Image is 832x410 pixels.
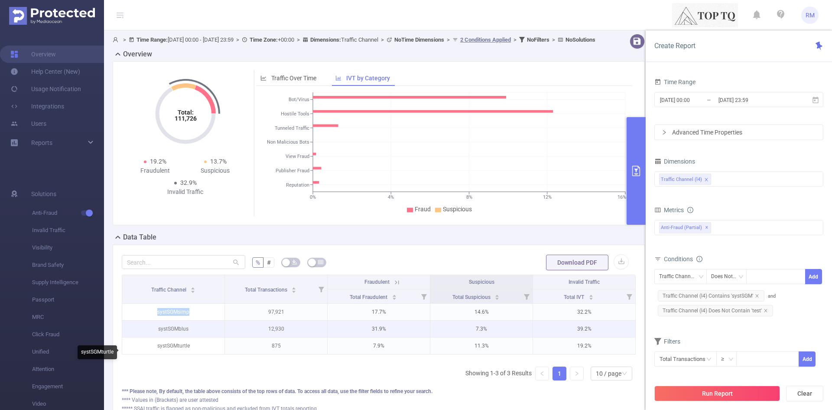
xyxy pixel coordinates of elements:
p: 31.9% [328,321,430,337]
tspan: 12% [543,194,551,200]
span: Attention [32,361,104,378]
div: Sort [190,286,195,291]
i: icon: caret-up [588,293,593,296]
span: Suspicious [469,279,494,285]
span: 19.2% [150,158,166,165]
tspan: Publisher Fraud [276,168,309,174]
span: Anti-Fraud (partial) [659,222,711,233]
span: Fraudulent [364,279,390,285]
i: icon: caret-up [392,293,396,296]
span: MRC [32,308,104,326]
li: 1 [552,367,566,380]
p: 12,930 [225,321,327,337]
i: icon: bar-chart [335,75,341,81]
a: Users [10,115,46,132]
span: Solutions [31,185,56,203]
a: Reports [31,134,52,151]
span: Brand Safety [32,256,104,274]
a: Help Center (New) [10,63,80,80]
button: Download PDF [546,255,608,270]
i: icon: caret-down [292,289,296,292]
a: Overview [10,46,56,63]
i: icon: caret-down [191,289,195,292]
i: Filter menu [623,289,635,303]
div: Suspicious [185,166,246,175]
i: icon: caret-down [588,296,593,299]
span: Total Transactions [245,287,289,293]
span: Anti-Fraud [32,204,104,222]
tspan: Hostile Tools [281,111,309,117]
p: 97,921 [225,304,327,320]
span: Total Suspicious [452,294,492,300]
div: systSGMturtle [78,345,117,359]
div: **** Values in (Brackets) are user attested [122,396,636,404]
span: Traffic Channel (l4) Does Not Contain 'test' [658,305,773,316]
p: systSGMturtle [122,338,224,354]
span: Invalid Traffic [569,279,600,285]
span: RM [806,7,815,24]
tspan: 0% [310,194,316,200]
i: icon: close [704,177,708,183]
i: icon: caret-up [191,286,195,289]
div: *** Please note, By default, the table above consists of the top rows of data. To access all data... [122,387,636,395]
button: Run Report [654,386,780,401]
i: icon: close [755,294,759,298]
p: 17.7% [328,304,430,320]
button: Clear [786,386,823,401]
span: Time Range [654,79,695,85]
span: Supply Intelligence [32,274,104,291]
span: 13.7% [210,158,227,165]
i: icon: caret-up [292,286,296,289]
input: Start date [659,94,729,106]
div: 10 / page [596,367,621,380]
span: Traffic Channel [151,287,188,293]
div: Sort [588,293,594,298]
tspan: 16% [617,194,626,200]
div: Invalid Traffic [155,187,215,197]
span: IVT by Category [346,75,390,82]
tspan: Bot/Virus [289,97,309,103]
span: > [511,36,519,43]
a: 1 [553,367,566,380]
i: icon: info-circle [696,256,702,262]
span: Suspicious [443,206,472,213]
button: Add [805,269,822,284]
i: icon: close [764,308,768,313]
span: Engagement [32,378,104,395]
i: icon: line-chart [260,75,266,81]
div: ≥ [721,352,730,366]
p: 14.6% [430,304,533,320]
div: icon: rightAdvanced Time Properties [655,125,823,140]
span: Reports [31,139,52,146]
i: icon: caret-down [495,296,500,299]
span: Filters [654,338,680,345]
u: 2 Conditions Applied [460,36,511,43]
span: > [444,36,452,43]
div: Sort [392,293,397,298]
i: icon: right [574,371,579,376]
span: Traffic Over Time [271,75,316,82]
tspan: Reputation [286,182,309,188]
tspan: 4% [388,194,394,200]
div: Traffic Channel (l4) [661,174,702,185]
span: > [549,36,558,43]
p: 11.3% [430,338,533,354]
p: 7.9% [328,338,430,354]
tspan: Tunneled Traffic [275,125,309,131]
i: icon: down [622,371,627,377]
span: > [120,36,129,43]
li: Showing 1-3 of 3 Results [465,367,532,380]
span: Traffic Channel (l4) Contains 'systSGM' [658,290,764,302]
div: Fraudulent [125,166,185,175]
input: Search... [122,255,245,269]
span: > [378,36,387,43]
span: Click Fraud [32,326,104,343]
input: End date [718,94,788,106]
img: Protected Media [9,7,95,25]
li: Next Page [570,367,584,380]
i: icon: right [662,130,667,135]
tspan: Total: [177,109,193,116]
b: No Filters [527,36,549,43]
b: Time Zone: [250,36,278,43]
b: No Time Dimensions [394,36,444,43]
